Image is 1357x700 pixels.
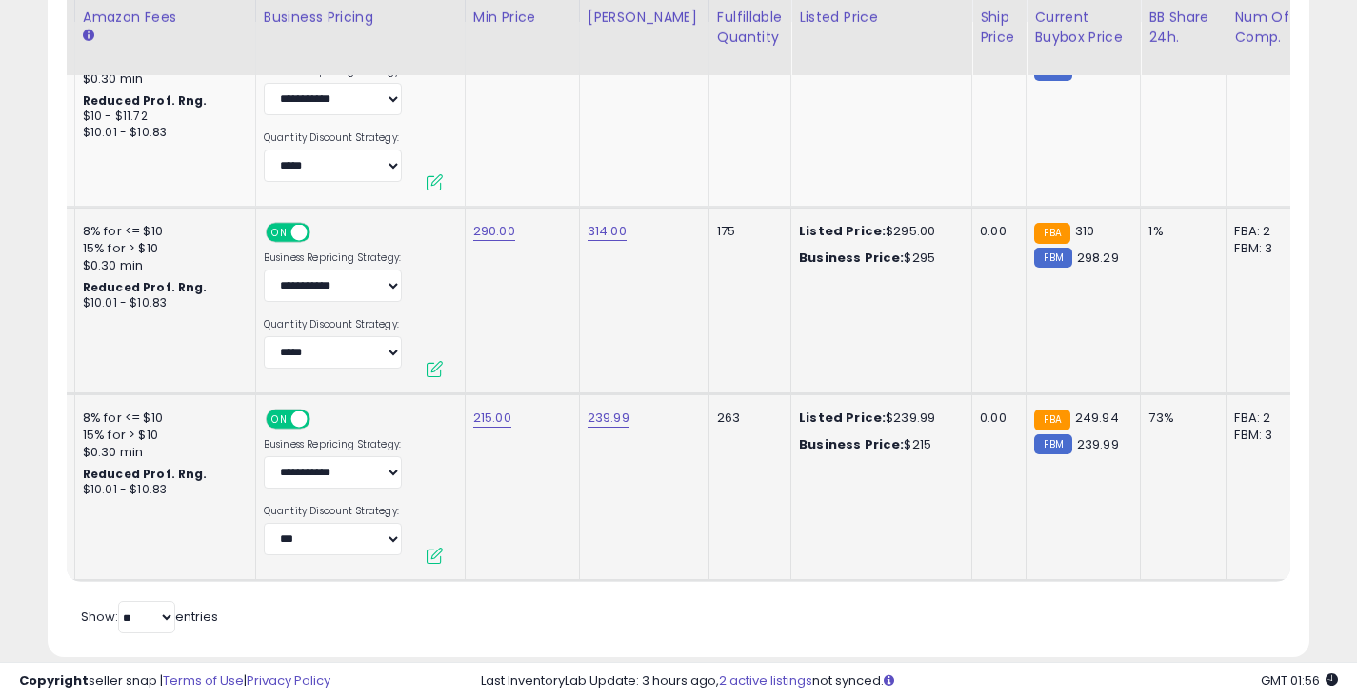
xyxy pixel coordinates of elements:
div: 15% for > $10 [83,427,241,444]
div: $295 [799,250,957,267]
a: 314.00 [588,222,627,241]
div: $239.99 [799,410,957,427]
label: Quantity Discount Strategy: [264,131,402,145]
div: Current Buybox Price [1034,8,1132,48]
div: $10.01 - $10.83 [83,295,241,311]
label: Quantity Discount Strategy: [264,505,402,518]
div: 175 [717,223,776,240]
div: Last InventoryLab Update: 3 hours ago, not synced. [481,672,1338,690]
div: $295.00 [799,223,957,240]
div: 1% [1148,223,1211,240]
label: Quantity Discount Strategy: [264,318,402,331]
div: Fulfillable Quantity [717,8,783,48]
div: $0.30 min [83,70,241,88]
a: 239.99 [588,409,629,428]
span: 249.94 [1075,409,1119,427]
small: FBA [1034,410,1069,430]
div: 15% for > $10 [83,240,241,257]
div: $0.30 min [83,444,241,461]
div: BB Share 24h. [1148,8,1218,48]
div: 263 [717,410,776,427]
a: Privacy Policy [247,671,330,690]
div: Amazon Fees [83,8,248,28]
div: [PERSON_NAME] [588,8,701,28]
b: Reduced Prof. Rng. [83,279,208,295]
div: Listed Price [799,8,964,28]
label: Business Repricing Strategy: [264,251,402,265]
div: FBM: 3 [1234,240,1297,257]
span: Show: entries [81,608,218,626]
div: $10 - $11.72 [83,109,241,125]
span: OFF [308,225,338,241]
span: 2025-10-7 01:56 GMT [1261,671,1338,690]
small: FBA [1034,223,1069,244]
div: FBM: 3 [1234,427,1297,444]
small: FBM [1034,434,1071,454]
a: 215.00 [473,409,511,428]
div: $215 [799,436,957,453]
a: 2 active listings [719,671,812,690]
div: 8% for <= $10 [83,223,241,240]
small: Amazon Fees. [83,28,94,45]
span: ON [268,225,291,241]
div: Min Price [473,8,571,28]
span: ON [268,411,291,428]
b: Reduced Prof. Rng. [83,466,208,482]
b: Listed Price: [799,409,886,427]
div: $10.01 - $10.83 [83,125,241,141]
b: Business Price: [799,249,904,267]
small: FBM [1034,248,1071,268]
div: FBA: 2 [1234,223,1297,240]
span: 310 [1075,222,1094,240]
label: Business Repricing Strategy: [264,438,402,451]
div: 0.00 [980,223,1011,240]
div: Business Pricing [264,8,457,28]
a: 290.00 [473,222,515,241]
div: seller snap | | [19,672,330,690]
span: 298.29 [1077,249,1119,267]
strong: Copyright [19,671,89,690]
div: 8% for <= $10 [83,410,241,427]
b: Business Price: [799,435,904,453]
span: 239.99 [1077,435,1119,453]
div: $10.01 - $10.83 [83,482,241,498]
b: Listed Price: [799,222,886,240]
span: OFF [308,411,338,428]
div: Ship Price [980,8,1018,48]
div: FBA: 2 [1234,410,1297,427]
a: Terms of Use [163,671,244,690]
div: Num of Comp. [1234,8,1304,48]
div: 0.00 [980,410,1011,427]
b: Reduced Prof. Rng. [83,92,208,109]
div: $0.30 min [83,257,241,274]
div: 73% [1148,410,1211,427]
